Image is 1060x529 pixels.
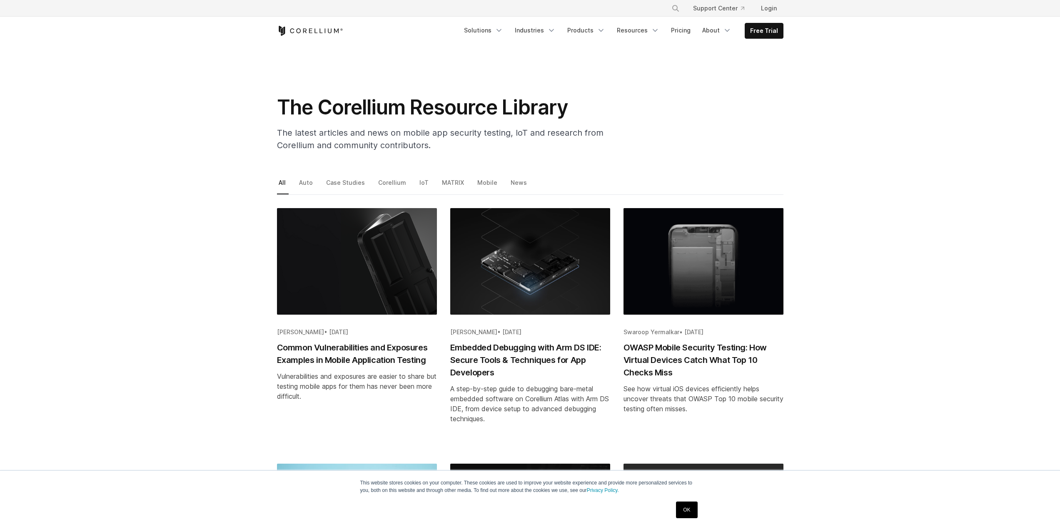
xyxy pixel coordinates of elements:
[277,208,437,450] a: Blog post summary: Common Vulnerabilities and Exposures Examples in Mobile Application Testing
[676,502,697,518] a: OK
[277,208,437,315] img: Common Vulnerabilities and Exposures Examples in Mobile Application Testing
[459,23,508,38] a: Solutions
[510,23,561,38] a: Industries
[329,328,348,335] span: [DATE]
[277,328,324,335] span: [PERSON_NAME]
[697,23,736,38] a: About
[450,208,610,450] a: Blog post summary: Embedded Debugging with Arm DS IDE: Secure Tools & Techniques for App Developers
[450,328,610,336] div: •
[502,328,521,335] span: [DATE]
[476,177,500,194] a: Mobile
[661,1,783,16] div: Navigation Menu
[440,177,467,194] a: MATRIX
[324,177,368,194] a: Case Studies
[624,328,679,335] span: Swaroop Yermalkar
[668,1,683,16] button: Search
[624,208,783,315] img: OWASP Mobile Security Testing: How Virtual Devices Catch What Top 10 Checks Miss
[666,23,696,38] a: Pricing
[277,26,343,36] a: Corellium Home
[612,23,664,38] a: Resources
[684,328,703,335] span: [DATE]
[277,128,604,150] span: The latest articles and news on mobile app security testing, IoT and research from Corellium and ...
[297,177,316,194] a: Auto
[377,177,409,194] a: Corellium
[277,371,437,401] div: Vulnerabilities and exposures are easier to share but testing mobile apps for them has never been...
[450,208,610,315] img: Embedded Debugging with Arm DS IDE: Secure Tools & Techniques for App Developers
[624,341,783,379] h2: OWASP Mobile Security Testing: How Virtual Devices Catch What Top 10 Checks Miss
[418,177,431,194] a: IoT
[754,1,783,16] a: Login
[509,177,530,194] a: News
[277,341,437,366] h2: Common Vulnerabilities and Exposures Examples in Mobile Application Testing
[587,487,619,493] a: Privacy Policy.
[450,341,610,379] h2: Embedded Debugging with Arm DS IDE: Secure Tools & Techniques for App Developers
[745,23,783,38] a: Free Trial
[277,328,437,336] div: •
[459,23,783,39] div: Navigation Menu
[562,23,610,38] a: Products
[624,384,783,414] div: See how virtual iOS devices efficiently helps uncover threats that OWASP Top 10 mobile security t...
[450,384,610,424] div: A step-by-step guide to debugging bare-metal embedded software on Corellium Atlas with Arm DS IDE...
[277,177,289,194] a: All
[277,95,610,120] h1: The Corellium Resource Library
[686,1,751,16] a: Support Center
[360,479,700,494] p: This website stores cookies on your computer. These cookies are used to improve your website expe...
[450,328,497,335] span: [PERSON_NAME]
[624,208,783,450] a: Blog post summary: OWASP Mobile Security Testing: How Virtual Devices Catch What Top 10 Checks Miss
[624,328,783,336] div: •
